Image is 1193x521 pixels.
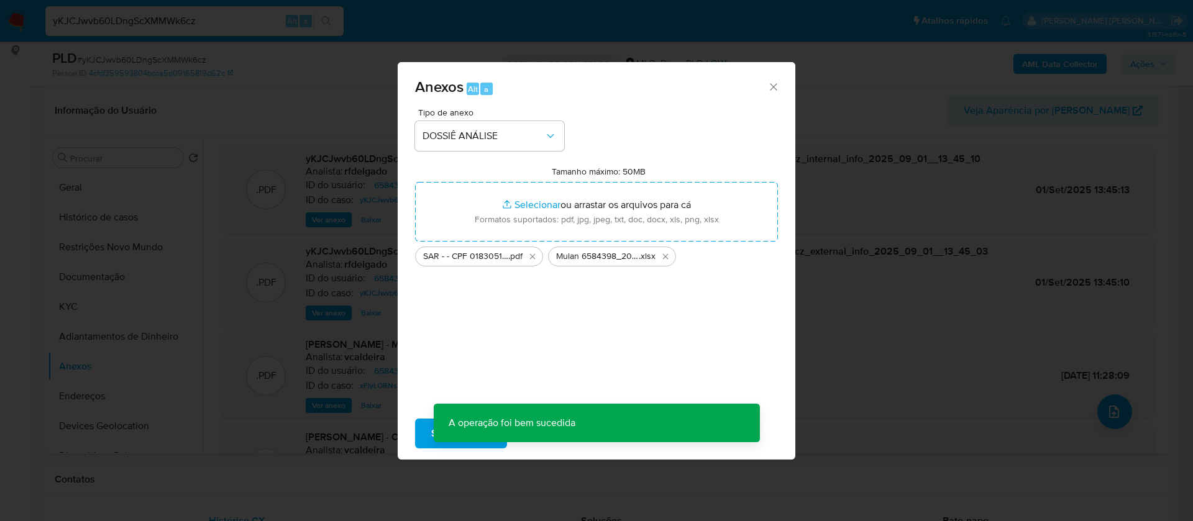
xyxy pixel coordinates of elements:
span: DOSSIÊ ANÁLISE [423,130,544,142]
span: Subir arquivo [431,420,491,447]
button: Excluir Mulan 6584398_2025_09_01_08_08_20 (1).xlsx [658,249,673,264]
ul: Arquivos selecionados [415,242,778,266]
button: Subir arquivo [415,419,507,448]
label: Tamanho máximo: 50MB [552,166,646,177]
p: A operação foi bem sucedida [434,404,590,442]
button: Excluir SAR - - CPF 01830514911 - OSCAR HENRIQUE BARROS TAVARES DA SILVEIRA.pdf [525,249,540,264]
span: Tipo de anexo [418,108,567,117]
button: Fechar [767,81,779,92]
span: Cancelar [528,420,569,447]
span: SAR - - CPF 01830514911 - [PERSON_NAME] [PERSON_NAME] [423,250,508,263]
span: .pdf [508,250,523,263]
span: Mulan 6584398_2025_09_01_08_08_20 (1) [556,250,639,263]
span: Anexos [415,76,464,97]
button: DOSSIÊ ANÁLISE [415,121,564,151]
span: Alt [468,83,478,95]
span: a [484,83,488,95]
span: .xlsx [639,250,656,263]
